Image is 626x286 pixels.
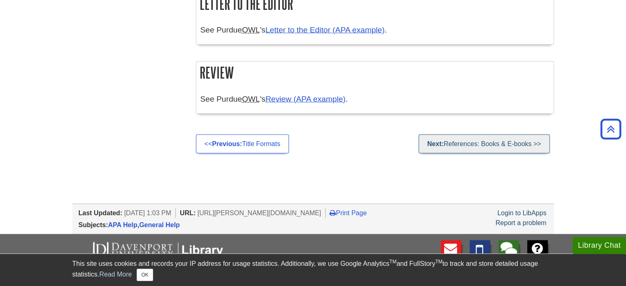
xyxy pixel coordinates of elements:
a: Print Page [330,209,367,216]
span: [URL][PERSON_NAME][DOMAIN_NAME] [198,209,321,216]
span: [DATE] 1:03 PM [124,209,171,216]
a: Report a problem [496,219,547,226]
div: This site uses cookies and records your IP address for usage statistics. Additionally, we use Goo... [72,259,554,281]
span: Last Updated: [79,209,123,216]
a: Login to LibApps [497,209,546,216]
p: See Purdue 's . [200,24,549,36]
button: Library Chat [572,237,626,254]
a: Review (APA example) [265,95,346,103]
a: General Help [139,221,180,228]
sup: TM [389,259,396,265]
span: , [108,221,180,228]
abbr: Online Writing Lab [242,26,260,34]
a: Next:References: Books & E-books >> [419,135,550,153]
strong: Previous: [212,140,242,147]
a: Letter to the Editor (APA example) [265,26,385,34]
button: Close [137,269,153,281]
abbr: Online Writing Lab [242,95,260,103]
a: Back to Top [598,123,624,135]
strong: Next: [427,140,444,147]
a: <<Previous:Title Formats [196,135,289,153]
sup: TM [435,259,442,265]
a: Text [470,240,490,271]
span: URL: [180,209,195,216]
a: APA Help [108,221,137,228]
h2: Review [196,62,554,84]
li: Chat with Library [498,240,519,271]
img: DU Libraries [79,240,235,260]
i: Print Page [330,209,336,216]
a: Read More [99,271,132,278]
img: Library Chat [498,240,519,271]
a: E-mail [441,240,461,271]
a: FAQ [527,240,548,271]
span: Subjects: [79,221,108,228]
p: See Purdue 's . [200,93,549,105]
